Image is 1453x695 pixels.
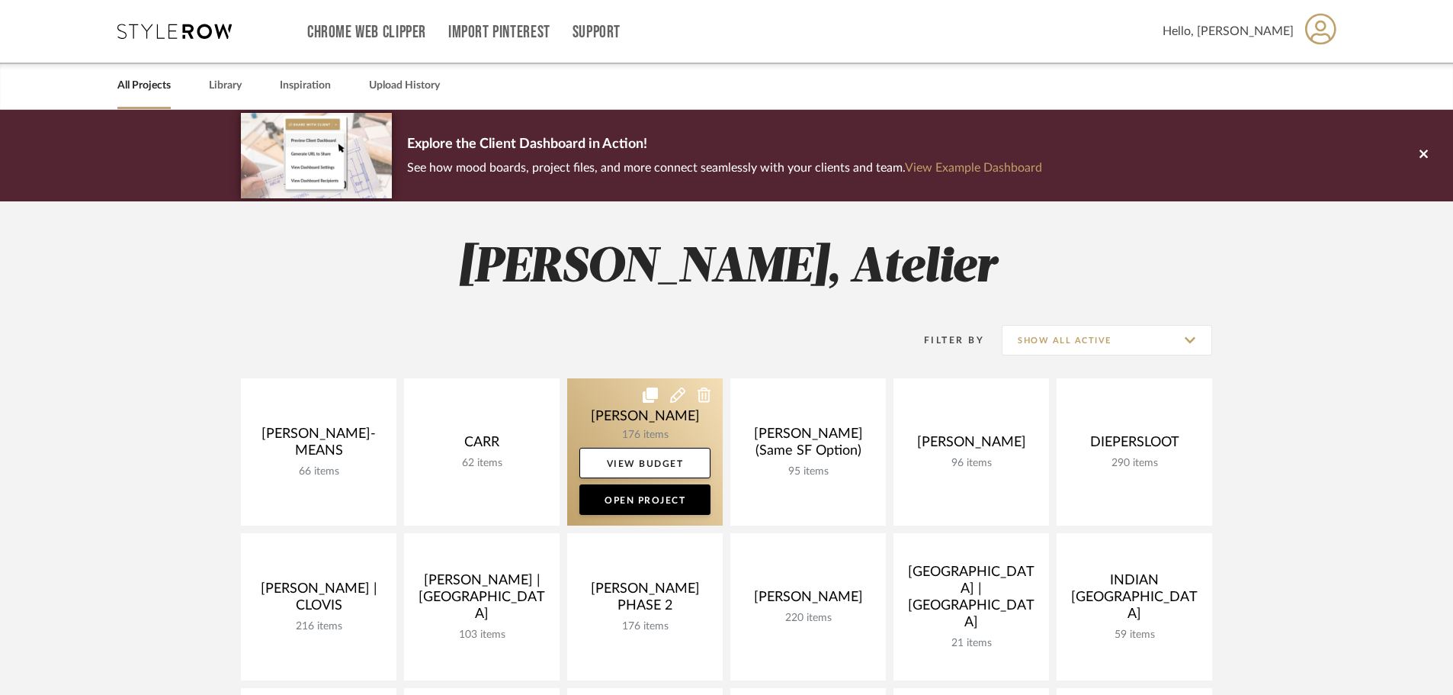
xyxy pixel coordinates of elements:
p: Explore the Client Dashboard in Action! [407,133,1042,157]
a: All Projects [117,76,171,96]
p: See how mood boards, project files, and more connect seamlessly with your clients and team. [407,157,1042,179]
div: [PERSON_NAME] | CLOVIS [253,581,384,620]
div: 66 items [253,465,384,478]
div: 290 items [1069,457,1200,470]
div: 96 items [906,457,1037,470]
div: 220 items [743,612,874,625]
a: Support [573,26,621,39]
a: Open Project [579,484,710,515]
div: CARR [416,434,547,457]
div: 95 items [743,465,874,478]
div: [PERSON_NAME] (Same SF Option) [743,426,874,465]
a: Inspiration [280,76,331,96]
div: DIEPERSLOOT [1069,434,1200,457]
a: Library [209,76,242,96]
a: View Example Dashboard [905,162,1042,174]
div: [PERSON_NAME] | [GEOGRAPHIC_DATA] [416,572,547,629]
a: Import Pinterest [448,26,550,39]
div: INDIAN [GEOGRAPHIC_DATA] [1069,572,1200,629]
a: Chrome Web Clipper [307,26,426,39]
h2: [PERSON_NAME], Atelier [178,240,1275,297]
div: [PERSON_NAME] PHASE 2 [579,581,710,620]
div: 62 items [416,457,547,470]
div: [GEOGRAPHIC_DATA] | [GEOGRAPHIC_DATA] [906,564,1037,637]
a: View Budget [579,448,710,478]
div: 216 items [253,620,384,633]
div: 176 items [579,620,710,633]
div: [PERSON_NAME]-MEANS [253,426,384,465]
div: [PERSON_NAME] [743,589,874,612]
div: 21 items [906,637,1037,650]
div: 59 items [1069,629,1200,642]
span: Hello, [PERSON_NAME] [1163,22,1294,40]
div: [PERSON_NAME] [906,434,1037,457]
img: d5d033c5-7b12-40c2-a960-1ecee1989c38.png [241,113,392,198]
a: Upload History [369,76,440,96]
div: 103 items [416,629,547,642]
div: Filter By [904,333,984,348]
